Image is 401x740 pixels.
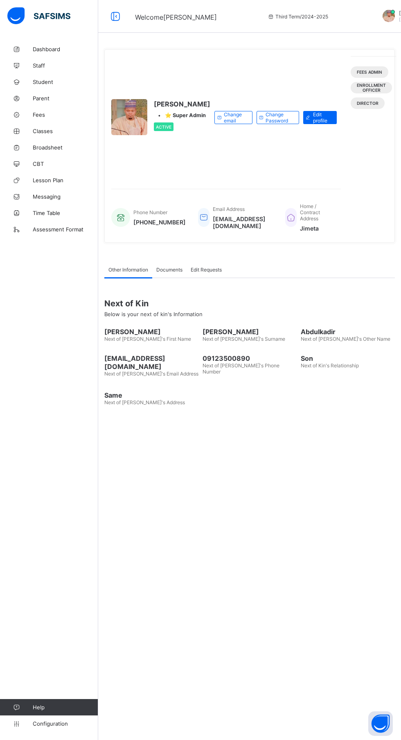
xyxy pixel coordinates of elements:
span: Next of [PERSON_NAME]'s Other Name [301,336,390,342]
span: [EMAIL_ADDRESS][DOMAIN_NAME] [213,215,273,229]
span: session/term information [267,14,328,20]
span: Home / Contract Address [300,203,320,222]
span: 09123500890 [203,354,297,362]
span: ⭐ Super Admin [165,112,206,118]
span: Next of [PERSON_NAME]'s Phone Number [203,362,279,375]
span: Fees [33,111,98,118]
span: Fees Admin [357,70,382,75]
span: Phone Number [133,209,167,215]
span: Other Information [108,267,148,273]
span: Edit profile [313,111,331,124]
span: Student [33,79,98,85]
span: Welcome [PERSON_NAME] [135,13,217,21]
span: Active [156,124,171,129]
span: DIRECTOR [357,101,378,106]
span: Next of [PERSON_NAME]'s Address [104,399,185,405]
span: Edit Requests [191,267,222,273]
span: Assessment Format [33,226,98,233]
span: [EMAIL_ADDRESS][DOMAIN_NAME] [104,354,198,371]
span: [PERSON_NAME] [154,100,210,108]
button: Open asap [368,711,393,736]
div: • [154,112,210,118]
span: CBT [33,161,98,167]
span: Messaging [33,193,98,200]
span: Time Table [33,210,98,216]
span: Help [33,704,98,711]
span: Classes [33,128,98,134]
span: Broadsheet [33,144,98,151]
span: Enrollment Officer [357,83,386,93]
span: [PERSON_NAME] [203,328,297,336]
span: Next of Kin's Relationship [301,362,359,369]
span: Next of [PERSON_NAME]'s Surname [203,336,285,342]
span: Son [301,354,395,362]
span: Lesson Plan [33,177,98,183]
span: [PHONE_NUMBER] [133,219,186,226]
span: [PERSON_NAME] [104,328,198,336]
span: Same [104,391,198,399]
span: Next of [PERSON_NAME]'s First Name [104,336,191,342]
span: Documents [156,267,182,273]
span: Jimeta [300,225,333,232]
span: Email Address [213,206,245,212]
span: Change Password [266,111,293,124]
span: Next of Kin [104,299,395,308]
span: Below is your next of kin's Information [104,311,203,317]
img: safsims [7,7,70,25]
span: Change email [224,111,246,124]
span: Next of [PERSON_NAME]'s Email Address [104,371,198,377]
span: Configuration [33,720,98,727]
span: Abdulkadir [301,328,395,336]
span: Staff [33,62,98,69]
span: Dashboard [33,46,98,52]
span: Parent [33,95,98,102]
